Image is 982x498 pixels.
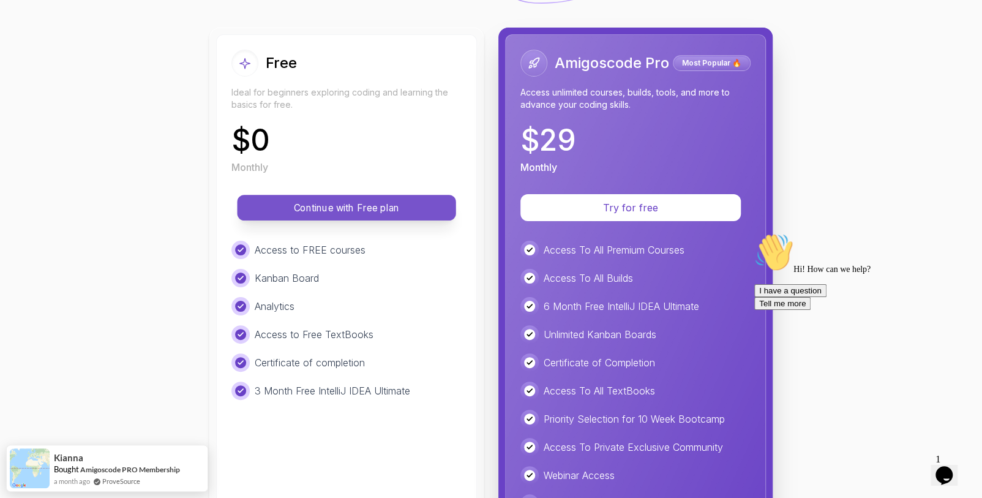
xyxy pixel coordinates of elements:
p: Access to Free TextBooks [255,327,373,342]
iframe: chat widget [931,449,970,486]
p: Webinar Access [544,468,615,483]
span: Hi! How can we help? [5,37,121,46]
a: ProveSource [102,476,140,486]
p: 6 Month Free IntelliJ IDEA Ultimate [544,299,699,314]
p: Most Popular 🔥 [675,57,749,69]
button: Continue with Free plan [237,195,455,221]
p: Access To All Premium Courses [544,243,684,257]
button: I have a question [5,56,77,69]
a: Amigoscode PRO Membership [80,465,180,474]
p: Access unlimited courses, builds, tools, and more to advance your coding skills. [520,86,751,111]
p: Monthly [231,160,268,175]
p: Try for free [535,200,726,215]
p: Certificate of completion [255,355,365,370]
p: Access To Private Exclusive Community [544,440,723,455]
iframe: chat widget [749,228,970,443]
p: Continue with Free plan [251,201,442,215]
span: Kianna [54,453,83,463]
p: $ 0 [231,126,270,155]
p: $ 29 [520,126,576,155]
p: Access to FREE courses [255,243,365,257]
img: :wave: [5,5,44,44]
p: Priority Selection for 10 Week Bootcamp [544,412,725,426]
p: Certificate of Completion [544,355,655,370]
button: Tell me more [5,69,61,82]
p: Analytics [255,299,294,314]
p: 3 Month Free IntelliJ IDEA Ultimate [255,383,410,398]
p: Ideal for beginners exploring coding and learning the basics for free. [231,86,462,111]
button: Try for free [520,194,741,221]
span: Bought [54,464,79,474]
img: provesource social proof notification image [10,448,50,488]
p: Unlimited Kanban Boards [544,327,656,342]
p: Monthly [520,160,557,175]
div: 👋Hi! How can we help?I have a questionTell me more [5,5,225,82]
h2: Free [266,53,297,73]
h2: Amigoscode Pro [555,53,669,73]
p: Kanban Board [255,271,319,285]
p: Access To All TextBooks [544,383,655,398]
span: a month ago [54,476,90,486]
p: Access To All Builds [544,271,633,285]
